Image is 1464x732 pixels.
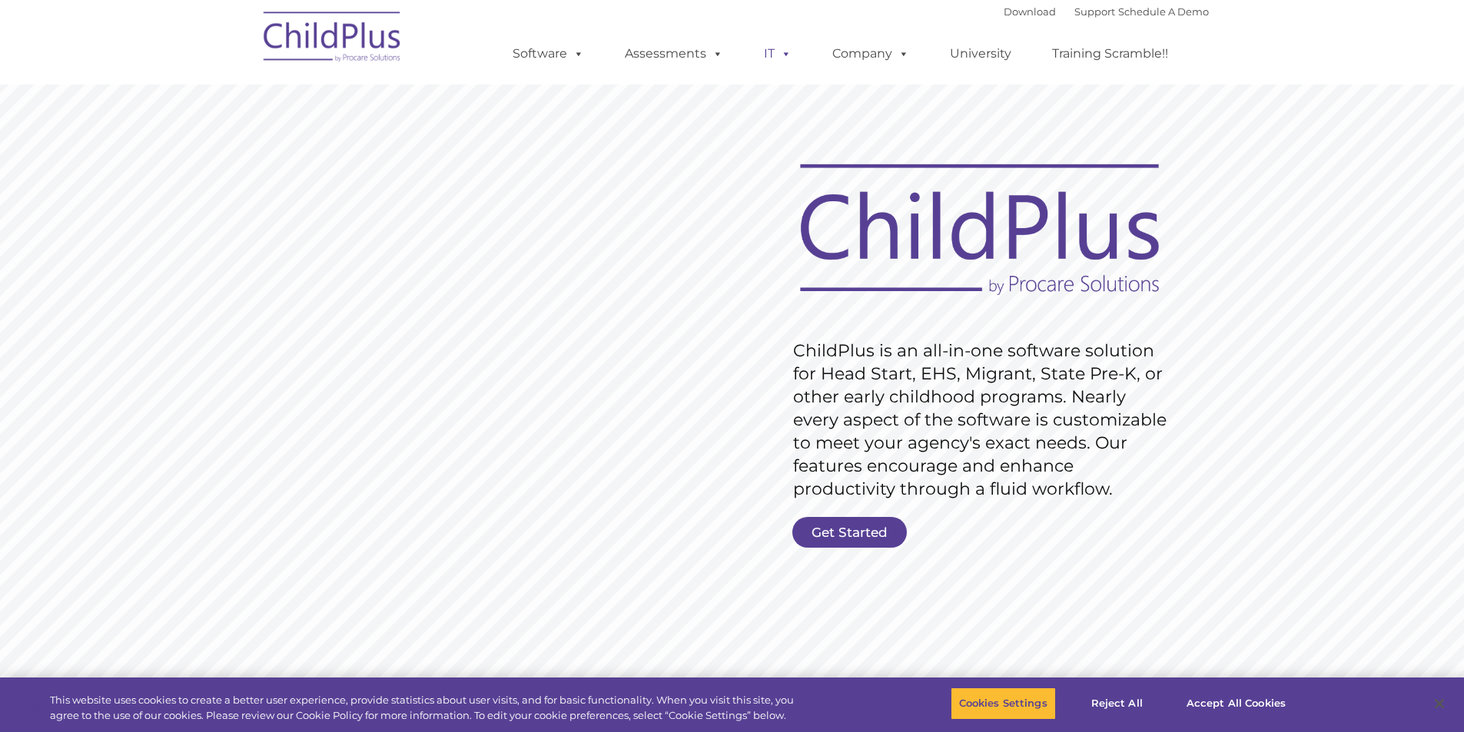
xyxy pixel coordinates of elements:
[1037,38,1183,69] a: Training Scramble!!
[1178,687,1294,720] button: Accept All Cookies
[749,38,807,69] a: IT
[1004,5,1056,18] a: Download
[1004,5,1209,18] font: |
[792,517,907,548] a: Get Started
[497,38,599,69] a: Software
[1118,5,1209,18] a: Schedule A Demo
[935,38,1027,69] a: University
[50,693,805,723] div: This website uses cookies to create a better user experience, provide statistics about user visit...
[1423,687,1456,720] button: Close
[256,1,410,78] img: ChildPlus by Procare Solutions
[1074,5,1115,18] a: Support
[1069,687,1165,720] button: Reject All
[817,38,925,69] a: Company
[951,687,1056,720] button: Cookies Settings
[609,38,739,69] a: Assessments
[793,340,1174,501] rs-layer: ChildPlus is an all-in-one software solution for Head Start, EHS, Migrant, State Pre-K, or other ...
